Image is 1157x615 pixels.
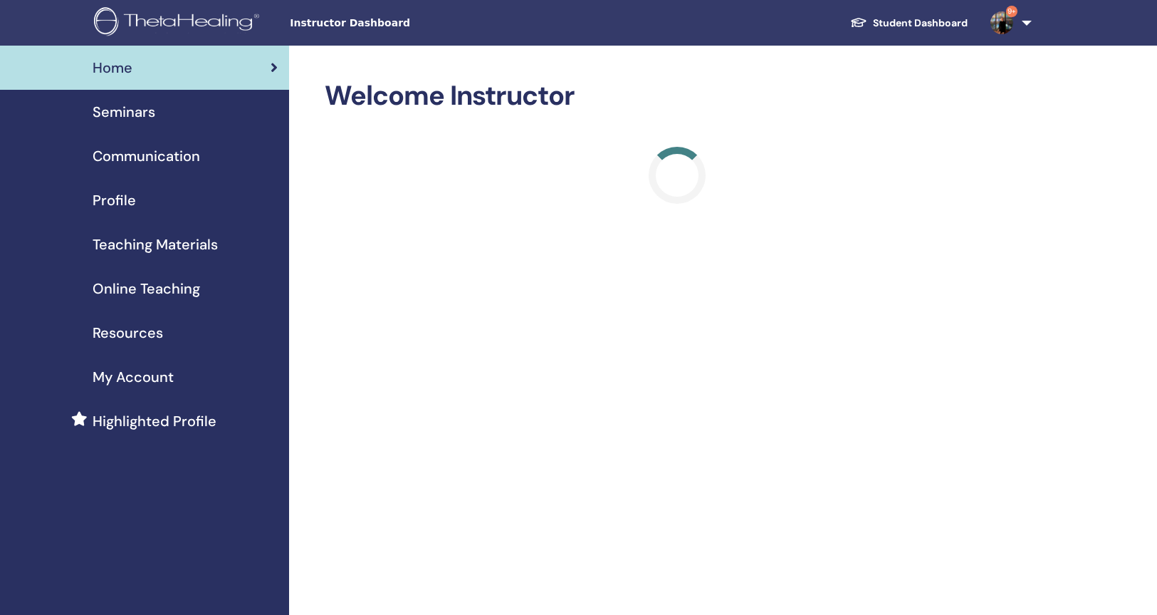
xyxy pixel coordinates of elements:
img: graduation-cap-white.svg [850,16,867,29]
span: 9+ [1006,6,1017,17]
span: My Account [93,366,174,388]
span: Communication [93,145,200,167]
img: logo.png [94,7,264,39]
span: Teaching Materials [93,234,218,255]
span: Instructor Dashboard [290,16,503,31]
span: Resources [93,322,163,343]
span: Seminars [93,101,155,123]
span: Profile [93,190,136,211]
img: default.jpg [990,11,1013,34]
a: Student Dashboard [839,10,979,36]
span: Online Teaching [93,278,200,299]
span: Home [93,57,132,78]
h2: Welcome Instructor [325,80,1029,113]
span: Highlighted Profile [93,410,216,432]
